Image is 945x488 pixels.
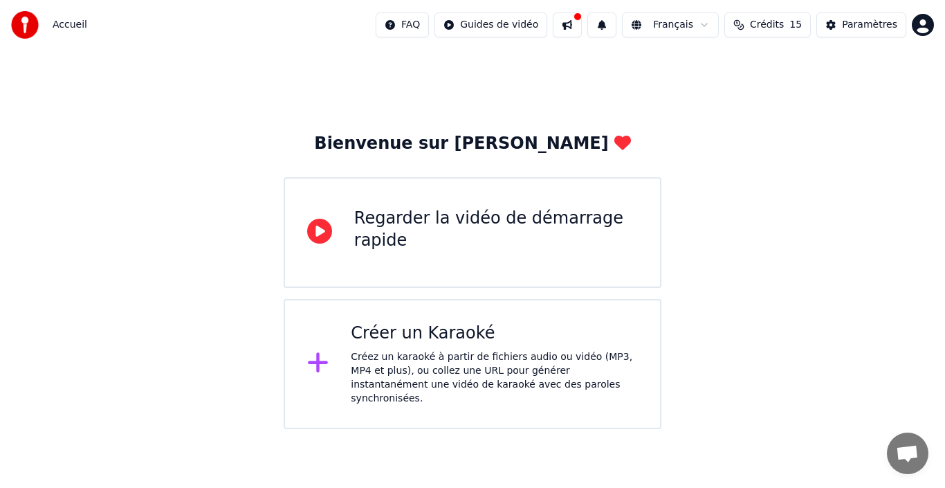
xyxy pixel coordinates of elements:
span: Accueil [53,18,87,32]
button: Crédits15 [724,12,811,37]
nav: breadcrumb [53,18,87,32]
span: 15 [789,18,802,32]
button: FAQ [376,12,429,37]
div: Créer un Karaoké [351,323,638,345]
button: Guides de vidéo [434,12,547,37]
button: Paramètres [816,12,906,37]
div: Paramètres [842,18,897,32]
a: Ouvrir le chat [887,433,928,474]
div: Créez un karaoké à partir de fichiers audio ou vidéo (MP3, MP4 et plus), ou collez une URL pour g... [351,350,638,406]
div: Regarder la vidéo de démarrage rapide [354,208,638,252]
span: Crédits [750,18,784,32]
div: Bienvenue sur [PERSON_NAME] [314,133,630,155]
img: youka [11,11,39,39]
